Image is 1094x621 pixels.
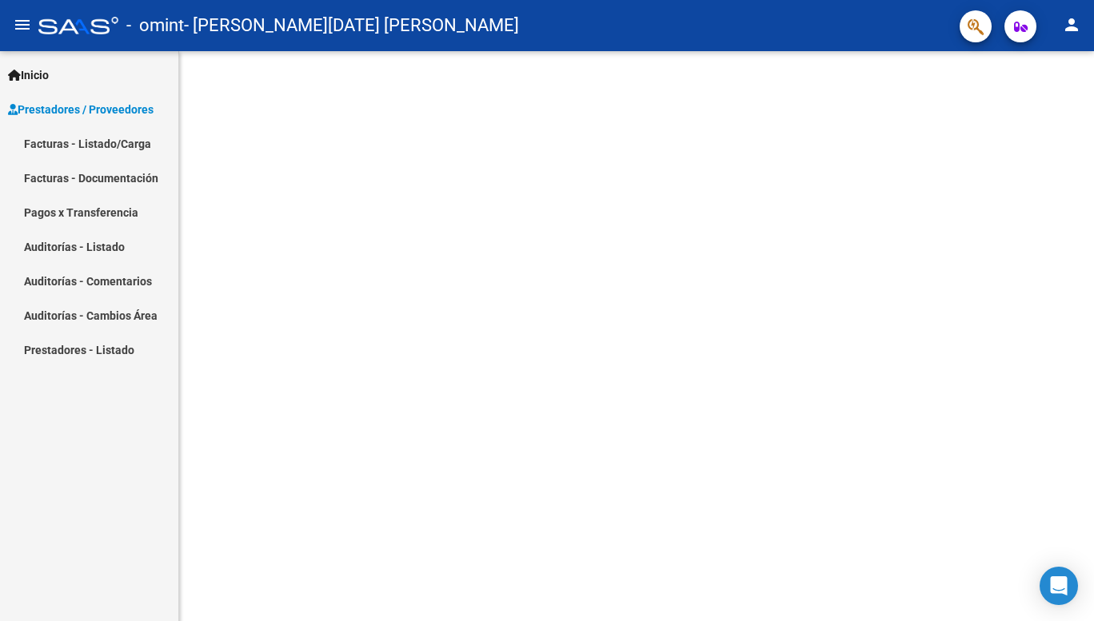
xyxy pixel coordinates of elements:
[13,15,32,34] mat-icon: menu
[184,8,519,43] span: - [PERSON_NAME][DATE] [PERSON_NAME]
[8,101,154,118] span: Prestadores / Proveedores
[1062,15,1081,34] mat-icon: person
[126,8,184,43] span: - omint
[8,66,49,84] span: Inicio
[1040,567,1078,605] div: Open Intercom Messenger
